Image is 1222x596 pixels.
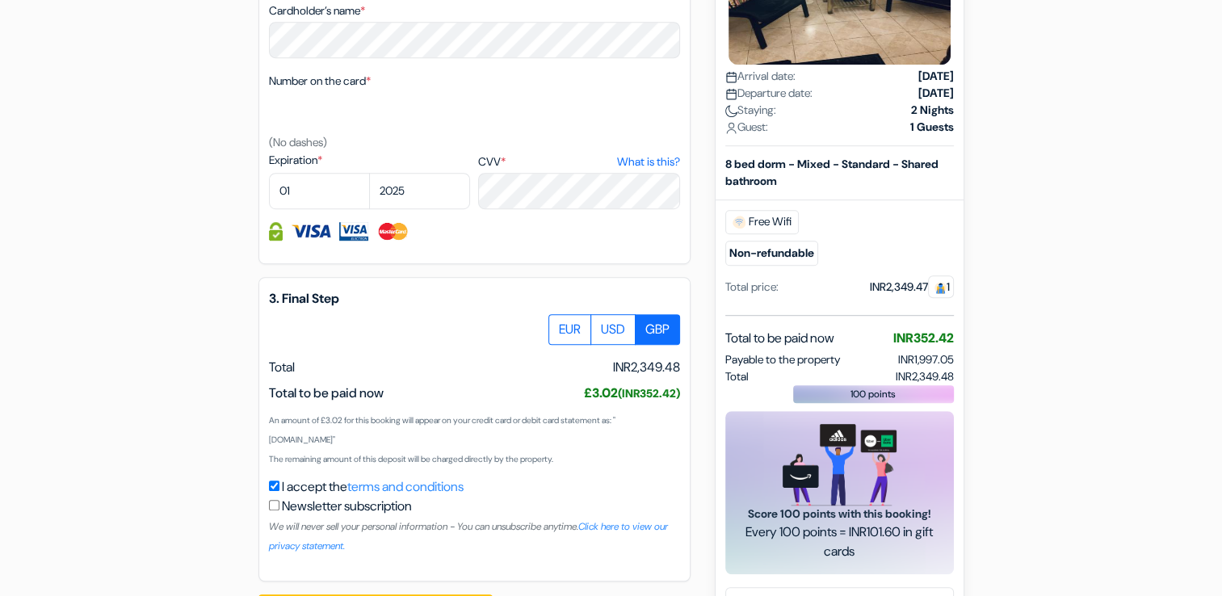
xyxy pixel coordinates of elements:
img: Master Card [376,222,409,241]
span: INR352.42 [893,329,954,346]
span: £3.02 [584,384,680,401]
span: INR2,349.48 [613,358,680,377]
strong: 2 Nights [911,102,954,119]
div: Basic radio toggle button group [549,314,680,345]
span: Staying: [725,102,776,119]
small: (No dashes) [269,135,327,149]
strong: 1 Guests [910,119,954,136]
a: Click here to view our privacy statement. [269,520,668,552]
img: guest.svg [934,282,947,294]
img: moon.svg [725,105,737,117]
label: USD [590,314,636,345]
span: Total [269,359,295,376]
a: What is this? [616,153,679,170]
span: Score 100 points with this booking! [745,506,934,523]
div: INR2,349.47 [870,279,954,296]
small: An amount of £3.02 for this booking will appear on your credit card or debit card statement as: "... [269,415,615,445]
img: Visa [291,222,331,241]
small: (INR352.42) [618,386,680,401]
label: I accept the [282,477,464,497]
span: Departure date: [725,85,813,102]
h5: 3. Final Step [269,291,680,306]
img: user_icon.svg [725,122,737,134]
span: Total [725,368,749,385]
span: Guest: [725,119,768,136]
img: calendar.svg [725,88,737,100]
span: Total to be paid now [725,329,834,348]
small: Non-refundable [725,241,818,266]
small: The remaining amount of this deposit will be charged directly by the property. [269,454,553,464]
span: Arrival date: [725,68,796,85]
span: Free Wifi [725,210,799,234]
span: 1 [928,275,954,298]
strong: [DATE] [918,68,954,85]
label: Cardholder’s name [269,2,365,19]
label: Expiration [269,152,470,169]
img: free_wifi.svg [733,216,745,229]
span: Total to be paid now [269,384,384,401]
img: Credit card information fully secured and encrypted [269,222,283,241]
span: Payable to the property [725,351,840,368]
label: CVV [478,153,679,170]
label: GBP [635,314,680,345]
span: INR2,349.48 [896,368,954,385]
label: Number on the card [269,73,371,90]
label: Newsletter subscription [282,497,412,516]
label: EUR [548,314,591,345]
img: calendar.svg [725,71,737,83]
a: terms and conditions [347,478,464,495]
b: 8 bed dorm - Mixed - Standard - Shared bathroom [725,157,939,188]
span: INR1,997.05 [898,352,954,367]
small: We will never sell your personal information - You can unsubscribe anytime. [269,520,668,552]
div: Total price: [725,279,779,296]
img: gift_card_hero_new.png [783,424,897,506]
span: Every 100 points = INR101.60 in gift cards [745,523,934,561]
span: 100 points [850,387,896,401]
img: Visa Electron [339,222,368,241]
strong: [DATE] [918,85,954,102]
